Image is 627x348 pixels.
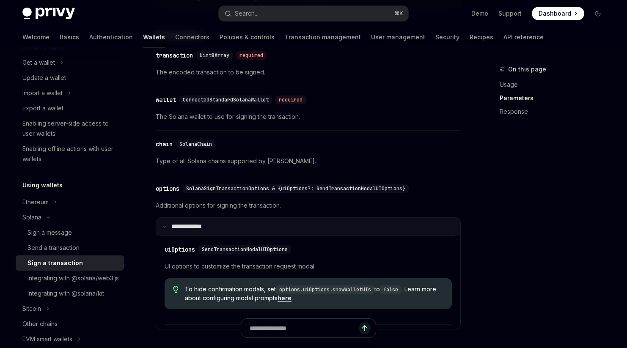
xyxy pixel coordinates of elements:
[16,55,124,70] button: Toggle Get a wallet section
[156,96,176,104] div: wallet
[156,51,193,60] div: transaction
[22,334,72,344] div: EVM smart wallets
[508,64,546,74] span: On this page
[22,88,63,98] div: Import a wallet
[22,197,49,207] div: Ethereum
[27,288,104,299] div: Integrating with @solana/kit
[89,27,133,47] a: Authentication
[16,101,124,116] a: Export a wallet
[22,118,119,139] div: Enabling server-side access to user wallets
[22,212,41,222] div: Solana
[275,96,306,104] div: required
[16,116,124,141] a: Enabling server-side access to user wallets
[27,273,119,283] div: Integrating with @solana/web3.js
[185,285,444,302] span: To hide confirmation modals, set to . Learn more about configuring modal prompts .
[371,27,425,47] a: User management
[500,78,611,91] a: Usage
[16,195,124,210] button: Toggle Ethereum section
[219,6,408,21] button: Open search
[156,140,173,148] div: chain
[16,225,124,240] a: Sign a message
[16,332,124,347] button: Toggle EVM smart wallets section
[500,91,611,105] a: Parameters
[165,261,452,271] span: UI options to customize the transaction request modal.
[394,10,403,17] span: ⌘ K
[165,245,195,254] div: uiOptions
[22,58,55,68] div: Get a wallet
[22,27,49,47] a: Welcome
[532,7,584,20] a: Dashboard
[16,286,124,301] a: Integrating with @solana/kit
[16,271,124,286] a: Integrating with @solana/web3.js
[16,85,124,101] button: Toggle Import a wallet section
[591,7,605,20] button: Toggle dark mode
[503,27,544,47] a: API reference
[156,156,461,166] span: Type of all Solana chains supported by [PERSON_NAME].
[27,227,72,238] div: Sign a message
[22,180,63,190] h5: Using wallets
[220,27,275,47] a: Policies & controls
[156,112,461,122] span: The Solana wallet to use for signing the transaction.
[22,73,66,83] div: Update a wallet
[175,27,209,47] a: Connectors
[156,200,461,211] span: Additional options for signing the transaction.
[156,67,461,77] span: The encoded transaction to be signed.
[16,255,124,271] a: Sign a transaction
[276,285,374,294] code: options.uiOptions.showWalletUIs
[156,184,179,193] div: options
[186,185,405,192] span: SolanaSignTransactionOptions & {uiOptions?: SendTransactionModalUIOptions}
[236,51,267,60] div: required
[22,144,119,164] div: Enabling offline actions with user wallets
[60,27,79,47] a: Basics
[285,27,361,47] a: Transaction management
[380,285,401,294] code: false
[183,96,269,103] span: ConnectedStandardSolanaWallet
[16,240,124,255] a: Send a transaction
[435,27,459,47] a: Security
[27,243,80,253] div: Send a transaction
[143,27,165,47] a: Wallets
[22,8,75,19] img: dark logo
[235,8,258,19] div: Search...
[500,105,611,118] a: Response
[470,27,493,47] a: Recipes
[16,316,124,332] a: Other chains
[200,52,229,59] span: Uint8Array
[202,246,288,253] span: SendTransactionModalUIOptions
[27,258,83,268] div: Sign a transaction
[16,141,124,167] a: Enabling offline actions with user wallets
[173,286,179,293] svg: Tip
[22,304,41,314] div: Bitcoin
[278,294,291,302] a: here
[16,301,124,316] button: Toggle Bitcoin section
[359,322,371,334] button: Send message
[16,210,124,225] button: Toggle Solana section
[179,141,212,148] span: SolanaChain
[471,9,488,18] a: Demo
[16,70,124,85] a: Update a wallet
[250,319,359,337] input: Ask a question...
[539,9,571,18] span: Dashboard
[22,103,63,113] div: Export a wallet
[498,9,522,18] a: Support
[22,319,58,329] div: Other chains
